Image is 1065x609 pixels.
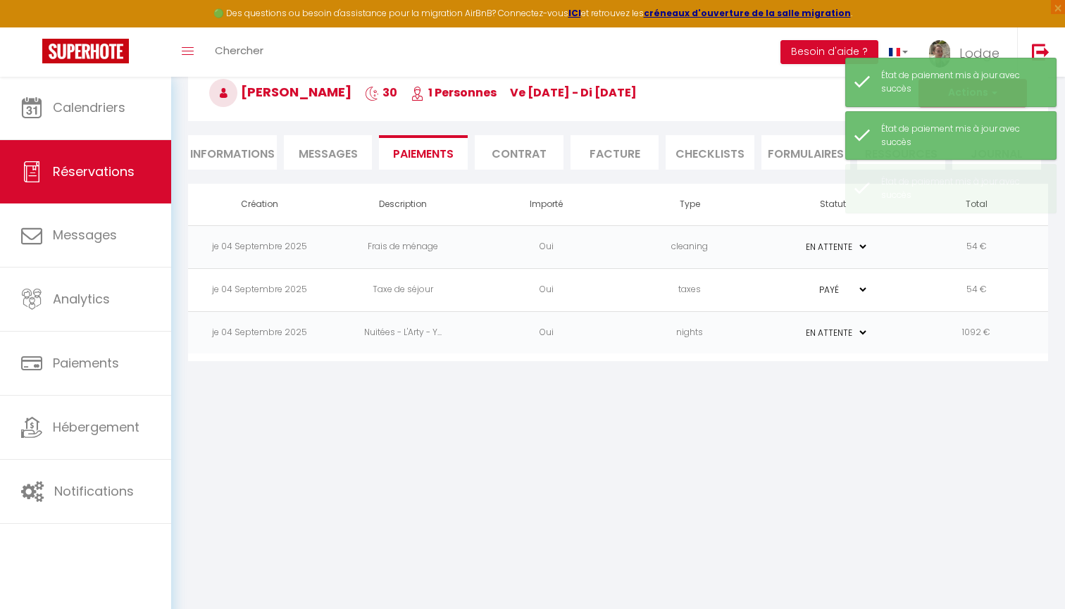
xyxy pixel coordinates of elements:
span: Notifications [54,482,134,500]
button: Besoin d'aide ? [780,40,878,64]
img: logout [1032,43,1050,61]
span: Paiements [53,354,119,372]
td: taxes [618,268,762,311]
td: Oui [475,225,618,268]
span: Hébergement [53,418,139,436]
div: État de paiement mis à jour avec succès [881,123,1042,149]
th: Statut [761,184,905,225]
li: FORMULAIRES [761,135,850,170]
li: CHECKLISTS [666,135,754,170]
span: Messages [299,146,358,162]
li: Facture [571,135,659,170]
span: 30 [365,84,397,101]
td: cleaning [618,225,762,268]
span: Réservations [53,163,135,180]
li: Informations [188,135,277,170]
td: Frais de ménage [332,225,475,268]
td: Oui [475,311,618,354]
a: ... Lodge [918,27,1017,77]
li: Paiements [379,135,468,170]
th: Description [332,184,475,225]
span: Analytics [53,290,110,308]
a: ICI [568,7,581,19]
button: Ouvrir le widget de chat LiveChat [11,6,54,48]
td: je 04 Septembre 2025 [188,268,332,311]
th: Importé [475,184,618,225]
td: je 04 Septembre 2025 [188,225,332,268]
a: créneaux d'ouverture de la salle migration [644,7,851,19]
div: État de paiement mis à jour avec succès [881,69,1042,96]
td: Oui [475,268,618,311]
span: Chercher [215,43,263,58]
th: Type [618,184,762,225]
th: Création [188,184,332,225]
td: je 04 Septembre 2025 [188,311,332,354]
span: Lodge [959,44,999,62]
span: Calendriers [53,99,125,116]
td: 54 € [905,225,1049,268]
span: ve [DATE] - di [DATE] [510,84,637,101]
img: Super Booking [42,39,129,63]
td: nights [618,311,762,354]
div: État de paiement mis à jour avec succès [881,175,1042,202]
a: Chercher [204,27,274,77]
img: ... [929,40,950,68]
span: Messages [53,226,117,244]
li: Contrat [475,135,563,170]
span: 1 Personnes [411,84,497,101]
td: 54 € [905,268,1049,311]
td: Nuitées - L'Arty - Y... [332,311,475,354]
span: [PERSON_NAME] [209,83,351,101]
td: Taxe de séjour [332,268,475,311]
td: 1092 € [905,311,1049,354]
